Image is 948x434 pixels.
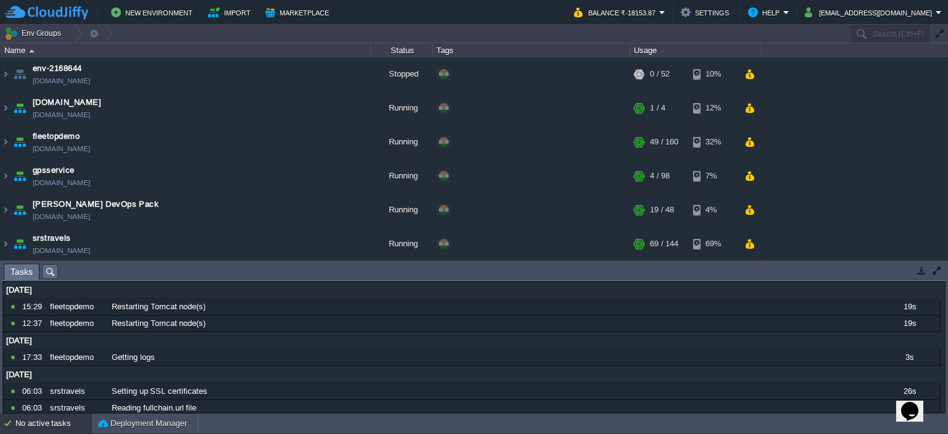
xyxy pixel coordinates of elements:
div: 12:37 [22,315,46,332]
button: Deployment Manager [98,417,187,430]
div: 15:29 [22,299,46,315]
img: AMDAwAAAACH5BAEAAAAALAAAAAABAAEAAAICRAEAOw== [29,49,35,52]
div: [DATE] [3,333,940,349]
div: 32% [693,125,733,159]
div: 19s [879,299,939,315]
div: 7s [879,400,939,416]
a: [PERSON_NAME] DevOps Pack [33,198,159,211]
button: New Environment [111,5,196,20]
img: AMDAwAAAACH5BAEAAAAALAAAAAABAAEAAAICRAEAOw== [1,193,10,227]
a: srstravels [33,232,71,244]
div: Running [371,193,433,227]
div: Usage [631,43,761,57]
img: AMDAwAAAACH5BAEAAAAALAAAAAABAAEAAAICRAEAOw== [1,57,10,91]
span: Getting logs [112,352,155,363]
img: AMDAwAAAACH5BAEAAAAALAAAAAABAAEAAAICRAEAOw== [11,159,28,193]
a: [DOMAIN_NAME] [33,96,101,109]
div: Status [372,43,432,57]
button: Settings [681,5,733,20]
a: fleetopdemo [33,130,80,143]
div: 0 / 52 [650,57,670,91]
div: 69% [693,227,733,261]
div: 06:03 [22,400,46,416]
img: AMDAwAAAACH5BAEAAAAALAAAAAABAAEAAAICRAEAOw== [1,159,10,193]
div: Running [371,159,433,193]
img: AMDAwAAAACH5BAEAAAAALAAAAAABAAEAAAICRAEAOw== [11,91,28,125]
div: 49 / 160 [650,125,678,159]
img: AMDAwAAAACH5BAEAAAAALAAAAAABAAEAAAICRAEAOw== [1,125,10,159]
div: 69 / 144 [650,227,678,261]
div: Stopped [371,57,433,91]
img: AMDAwAAAACH5BAEAAAAALAAAAAABAAEAAAICRAEAOw== [11,193,28,227]
span: Tasks [10,264,33,280]
div: srstravels [47,400,107,416]
div: Running [371,227,433,261]
a: [DOMAIN_NAME] [33,211,90,223]
div: [DATE] [3,282,940,298]
div: Tags [433,43,630,57]
div: Name [1,43,370,57]
span: Setting up SSL certificates [112,386,207,397]
button: Marketplace [265,5,333,20]
div: 17:33 [22,349,46,365]
span: Restarting Tomcat node(s) [112,318,206,329]
button: Balance ₹-18153.87 [574,5,659,20]
img: AMDAwAAAACH5BAEAAAAALAAAAAABAAEAAAICRAEAOw== [1,91,10,125]
img: AMDAwAAAACH5BAEAAAAALAAAAAABAAEAAAICRAEAOw== [11,57,28,91]
div: 26s [879,383,939,399]
div: 10% [693,57,733,91]
a: [DOMAIN_NAME] [33,177,90,189]
img: AMDAwAAAACH5BAEAAAAALAAAAAABAAEAAAICRAEAOw== [11,227,28,261]
button: Help [748,5,783,20]
div: [DATE] [3,367,940,383]
a: gpsservice [33,164,75,177]
a: [DOMAIN_NAME] [33,244,90,257]
a: env-2168644 [33,62,82,75]
iframe: chat widget [896,385,936,422]
button: Import [208,5,254,20]
div: 12% [693,91,733,125]
div: 06:03 [22,383,46,399]
div: fleetopdemo [47,315,107,332]
a: [DOMAIN_NAME] [33,75,90,87]
div: 19s [879,315,939,332]
span: Reading fullchain.url file [112,403,196,414]
div: 1 / 4 [650,91,665,125]
div: fleetopdemo [47,349,107,365]
img: AMDAwAAAACH5BAEAAAAALAAAAAABAAEAAAICRAEAOw== [1,227,10,261]
div: Running [371,125,433,159]
a: [DOMAIN_NAME] [33,143,90,155]
button: [EMAIL_ADDRESS][DOMAIN_NAME] [805,5,936,20]
div: 3s [879,349,939,365]
a: [DOMAIN_NAME] [33,109,90,121]
button: Env Groups [4,25,65,42]
div: No active tasks [15,414,93,433]
img: CloudJiffy [4,5,88,20]
div: 19 / 48 [650,193,674,227]
div: 4 / 98 [650,159,670,193]
img: AMDAwAAAACH5BAEAAAAALAAAAAABAAEAAAICRAEAOw== [11,125,28,159]
div: srstravels [47,383,107,399]
div: 7% [693,159,733,193]
div: fleetopdemo [47,299,107,315]
div: Running [371,91,433,125]
div: 4% [693,193,733,227]
span: Restarting Tomcat node(s) [112,301,206,312]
